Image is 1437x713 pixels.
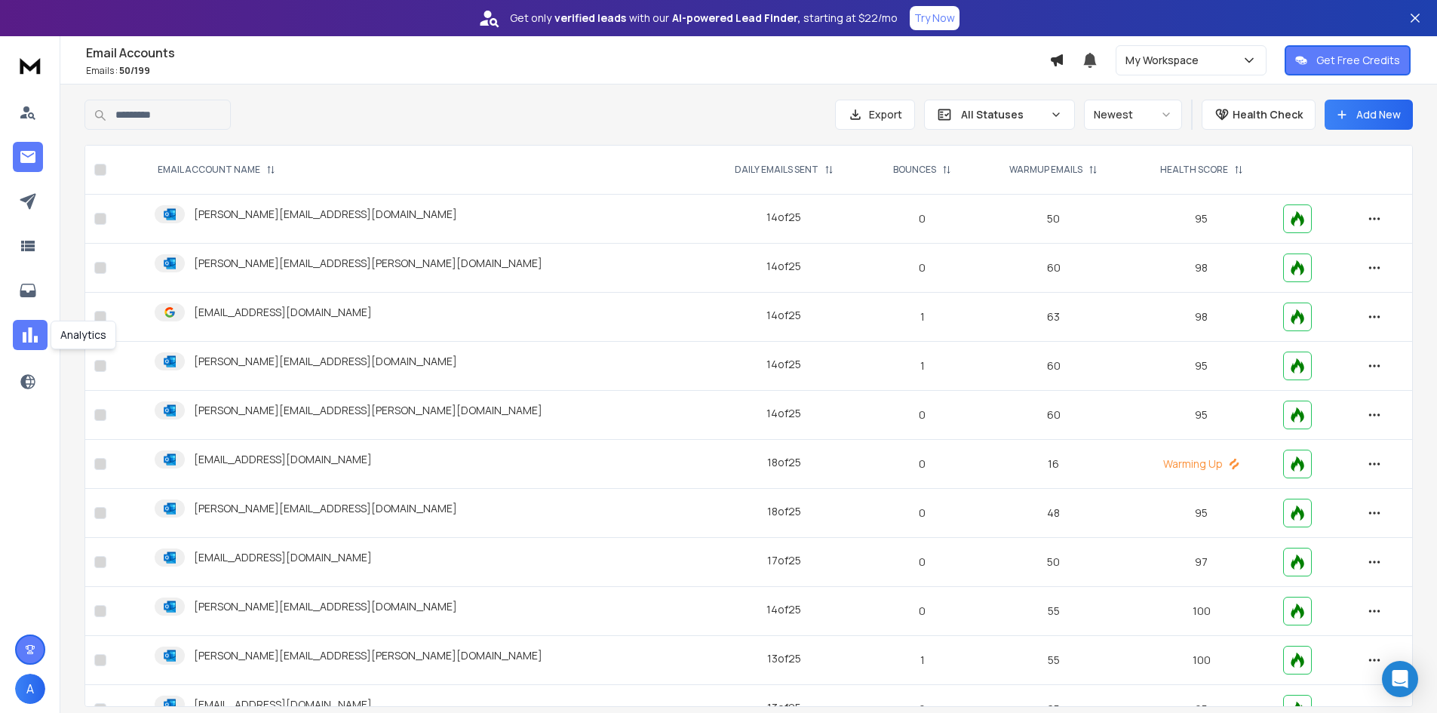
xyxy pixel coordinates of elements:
[194,501,457,516] p: [PERSON_NAME][EMAIL_ADDRESS][DOMAIN_NAME]
[978,440,1129,489] td: 16
[1084,100,1182,130] button: Newest
[158,164,275,176] div: EMAIL ACCOUNT NAME
[978,489,1129,538] td: 48
[1316,53,1400,68] p: Get Free Credits
[735,164,818,176] p: DAILY EMAILS SENT
[1382,661,1418,697] div: Open Intercom Messenger
[1138,456,1265,472] p: Warming Up
[15,51,45,79] img: logo
[119,64,150,77] span: 50 / 199
[767,455,801,470] div: 18 of 25
[961,107,1044,122] p: All Statuses
[766,357,801,372] div: 14 of 25
[1009,164,1082,176] p: WARMUP EMAILS
[1129,489,1274,538] td: 95
[766,308,801,323] div: 14 of 25
[86,65,1049,77] p: Emails :
[194,305,372,320] p: [EMAIL_ADDRESS][DOMAIN_NAME]
[194,256,542,271] p: [PERSON_NAME][EMAIL_ADDRESS][PERSON_NAME][DOMAIN_NAME]
[767,504,801,519] div: 18 of 25
[1129,587,1274,636] td: 100
[876,260,969,275] p: 0
[86,44,1049,62] h1: Email Accounts
[1125,53,1205,68] p: My Workspace
[194,550,372,565] p: [EMAIL_ADDRESS][DOMAIN_NAME]
[1129,244,1274,293] td: 98
[766,259,801,274] div: 14 of 25
[978,636,1129,685] td: 55
[978,391,1129,440] td: 60
[767,553,801,568] div: 17 of 25
[766,406,801,421] div: 14 of 25
[876,506,969,521] p: 0
[767,651,801,666] div: 13 of 25
[876,555,969,570] p: 0
[876,604,969,619] p: 0
[1129,636,1274,685] td: 100
[876,456,969,472] p: 0
[1129,538,1274,587] td: 97
[978,538,1129,587] td: 50
[194,697,372,712] p: [EMAIL_ADDRESS][DOMAIN_NAME]
[914,11,955,26] p: Try Now
[15,674,45,704] button: A
[910,6,960,30] button: Try Now
[978,244,1129,293] td: 60
[554,11,626,26] strong: verified leads
[1202,100,1316,130] button: Health Check
[51,321,116,349] div: Analytics
[1285,45,1411,75] button: Get Free Credits
[876,309,969,324] p: 1
[1325,100,1413,130] button: Add New
[194,403,542,418] p: [PERSON_NAME][EMAIL_ADDRESS][PERSON_NAME][DOMAIN_NAME]
[672,11,800,26] strong: AI-powered Lead Finder,
[978,293,1129,342] td: 63
[978,587,1129,636] td: 55
[194,207,457,222] p: [PERSON_NAME][EMAIL_ADDRESS][DOMAIN_NAME]
[194,354,457,369] p: [PERSON_NAME][EMAIL_ADDRESS][DOMAIN_NAME]
[1160,164,1228,176] p: HEALTH SCORE
[876,211,969,226] p: 0
[766,210,801,225] div: 14 of 25
[194,599,457,614] p: [PERSON_NAME][EMAIL_ADDRESS][DOMAIN_NAME]
[1129,342,1274,391] td: 95
[1233,107,1303,122] p: Health Check
[766,602,801,617] div: 14 of 25
[1129,195,1274,244] td: 95
[194,648,542,663] p: [PERSON_NAME][EMAIL_ADDRESS][PERSON_NAME][DOMAIN_NAME]
[194,452,372,467] p: [EMAIL_ADDRESS][DOMAIN_NAME]
[1129,391,1274,440] td: 95
[876,407,969,423] p: 0
[1129,293,1274,342] td: 98
[876,358,969,373] p: 1
[978,195,1129,244] td: 50
[510,11,898,26] p: Get only with our starting at $22/mo
[893,164,936,176] p: BOUNCES
[978,342,1129,391] td: 60
[876,653,969,668] p: 1
[835,100,915,130] button: Export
